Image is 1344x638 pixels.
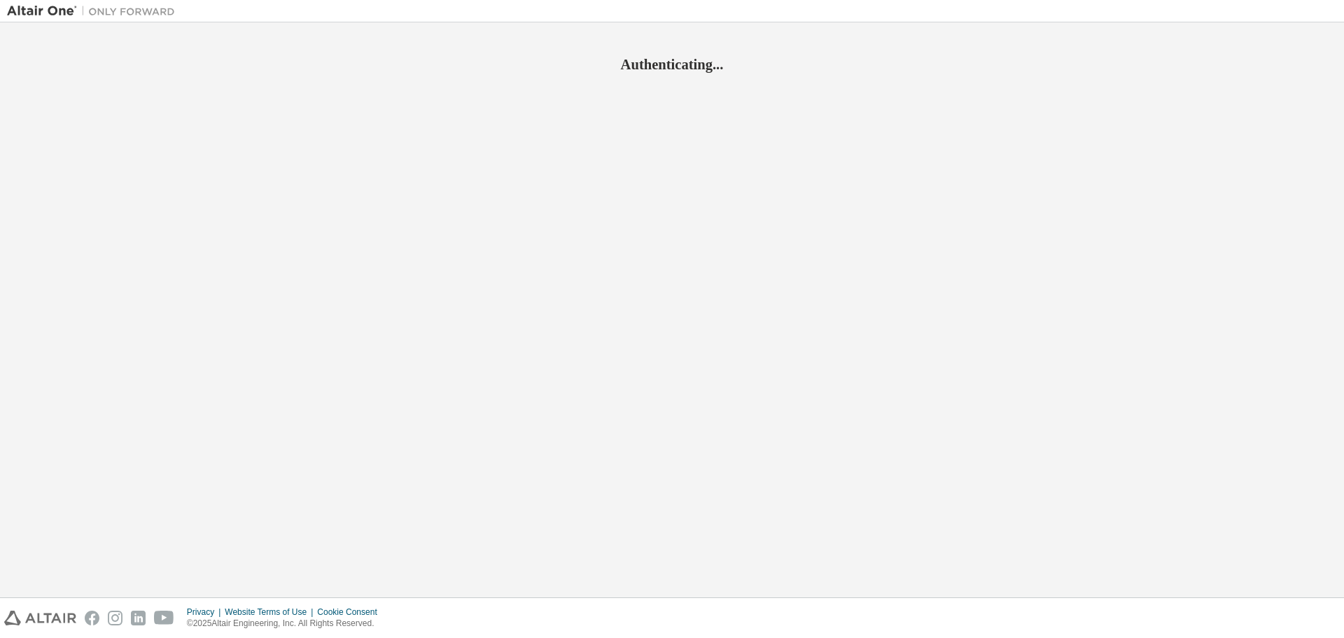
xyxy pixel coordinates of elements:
div: Privacy [187,606,225,618]
img: youtube.svg [154,611,174,625]
h2: Authenticating... [7,55,1337,74]
img: linkedin.svg [131,611,146,625]
img: instagram.svg [108,611,122,625]
div: Website Terms of Use [225,606,317,618]
img: altair_logo.svg [4,611,76,625]
p: © 2025 Altair Engineering, Inc. All Rights Reserved. [187,618,386,630]
img: facebook.svg [85,611,99,625]
div: Cookie Consent [317,606,385,618]
img: Altair One [7,4,182,18]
